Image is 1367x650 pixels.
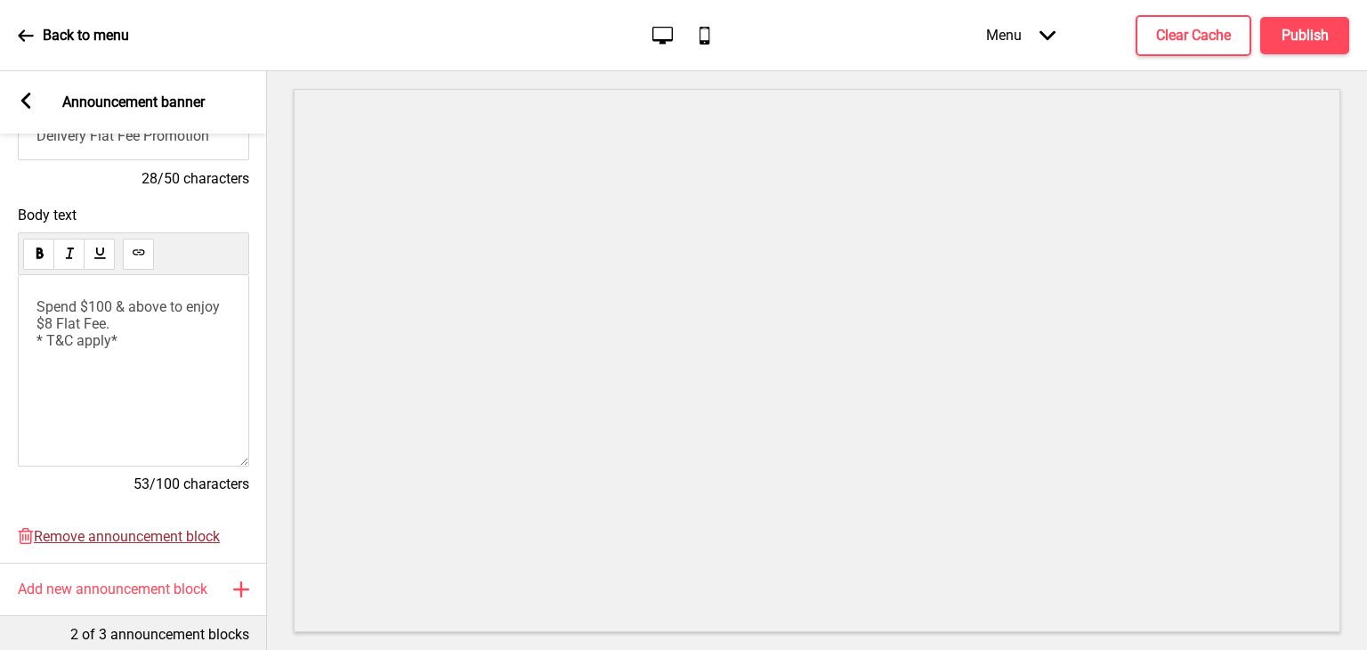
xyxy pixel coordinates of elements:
[18,580,207,599] h4: Add new announcement block
[18,169,249,189] h4: 28/50 characters
[133,475,249,492] span: 53/100 characters
[123,239,154,270] button: link
[70,625,249,645] p: 2 of 3 announcement blocks
[43,26,129,45] p: Back to menu
[36,298,223,349] span: Spend $100 & above to enjoy $8 Flat Fee. * T&C apply*
[1136,15,1251,56] button: Clear Cache
[1282,26,1329,45] h4: Publish
[968,9,1073,61] div: Menu
[62,93,205,112] p: Announcement banner
[18,12,129,60] a: Back to menu
[1156,26,1231,45] h4: Clear Cache
[84,239,115,270] button: underline
[34,528,220,545] span: Remove announcement block
[18,207,249,223] span: Body text
[53,239,85,270] button: italic
[23,239,54,270] button: bold
[1260,17,1349,54] button: Publish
